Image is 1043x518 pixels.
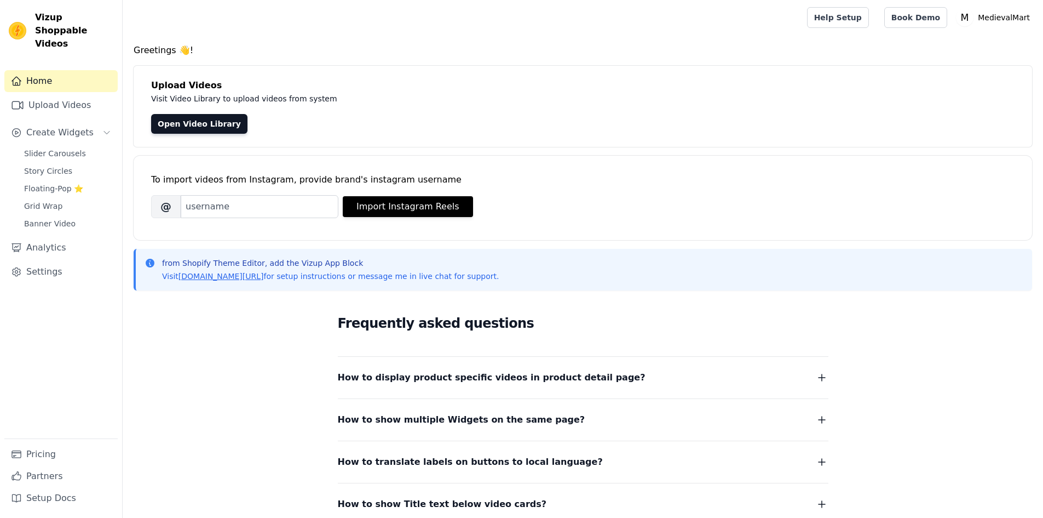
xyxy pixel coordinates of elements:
a: Open Video Library [151,114,247,134]
a: Settings [4,261,118,283]
a: Story Circles [18,163,118,179]
span: Create Widgets [26,126,94,139]
p: Visit for setup instructions or message me in live chat for support. [162,271,499,282]
text: M [961,12,969,23]
span: How to show Title text below video cards? [338,497,547,512]
a: Book Demo [884,7,947,28]
a: Partners [4,465,118,487]
p: MedievalMart [973,8,1034,27]
a: Analytics [4,237,118,259]
span: Floating-Pop ⭐ [24,183,83,194]
span: How to show multiple Widgets on the same page? [338,412,585,428]
span: @ [151,195,181,218]
a: Help Setup [807,7,869,28]
a: Slider Carousels [18,146,118,161]
button: How to show multiple Widgets on the same page? [338,412,828,428]
button: How to display product specific videos in product detail page? [338,370,828,385]
h4: Greetings 👋! [134,44,1032,57]
input: username [181,195,338,218]
div: To import videos from Instagram, provide brand's instagram username [151,173,1015,186]
img: Vizup [9,22,26,39]
button: Create Widgets [4,122,118,144]
h4: Upload Videos [151,79,1015,92]
a: [DOMAIN_NAME][URL] [178,272,264,281]
a: Grid Wrap [18,198,118,214]
span: Vizup Shoppable Videos [35,11,113,50]
a: Floating-Pop ⭐ [18,181,118,196]
a: Pricing [4,443,118,465]
button: How to translate labels on buttons to local language? [338,454,828,470]
button: How to show Title text below video cards? [338,497,828,512]
span: How to translate labels on buttons to local language? [338,454,603,470]
a: Setup Docs [4,487,118,509]
a: Upload Videos [4,94,118,116]
button: Import Instagram Reels [343,196,473,217]
button: M MedievalMart [956,8,1034,27]
p: from Shopify Theme Editor, add the Vizup App Block [162,258,499,269]
span: How to display product specific videos in product detail page? [338,370,646,385]
span: Banner Video [24,218,76,229]
a: Banner Video [18,216,118,231]
a: Home [4,70,118,92]
span: Story Circles [24,166,72,177]
p: Visit Video Library to upload videos from system [151,92,642,105]
h2: Frequently asked questions [338,312,828,334]
span: Grid Wrap [24,201,62,212]
span: Slider Carousels [24,148,86,159]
